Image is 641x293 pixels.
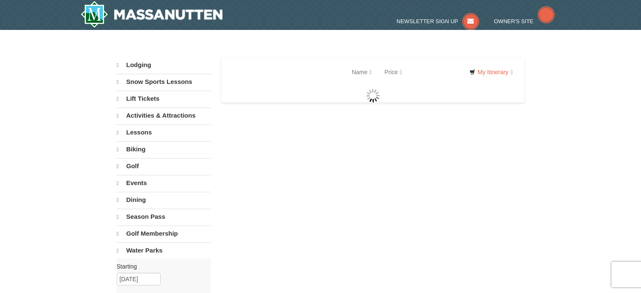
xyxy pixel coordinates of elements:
[346,64,378,81] a: Name
[80,1,223,28] img: Massanutten Resort Logo
[397,18,458,24] span: Newsletter Sign Up
[117,74,211,90] a: Snow Sports Lessons
[117,192,211,208] a: Dining
[117,242,211,258] a: Water Parks
[117,91,211,107] a: Lift Tickets
[494,18,555,24] a: Owner's Site
[117,124,211,140] a: Lessons
[117,108,211,124] a: Activities & Attractions
[117,141,211,157] a: Biking
[117,57,211,73] a: Lodging
[80,1,223,28] a: Massanutten Resort
[366,89,380,102] img: wait gif
[378,64,408,81] a: Price
[494,18,534,24] span: Owner's Site
[117,226,211,242] a: Golf Membership
[117,175,211,191] a: Events
[397,18,479,24] a: Newsletter Sign Up
[117,158,211,174] a: Golf
[117,262,204,271] label: Starting
[464,66,518,78] a: My Itinerary
[117,209,211,225] a: Season Pass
